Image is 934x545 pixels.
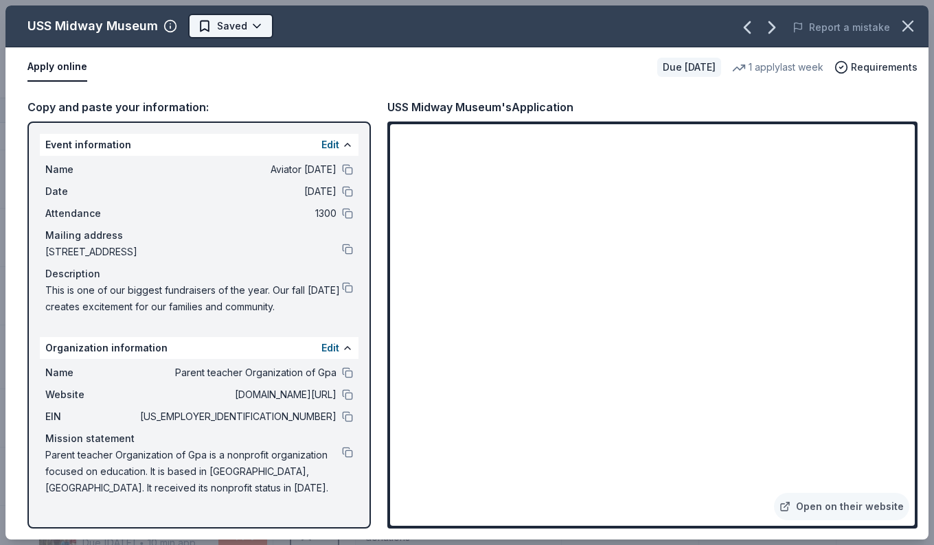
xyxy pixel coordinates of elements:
div: USS Midway Museum [27,15,158,37]
span: This is one of our biggest fundraisers of the year. Our fall [DATE] creates excitement for our fa... [45,282,342,315]
span: [US_EMPLOYER_IDENTIFICATION_NUMBER] [137,408,337,425]
div: USS Midway Museum's Application [387,98,573,116]
span: Saved [217,18,247,34]
button: Apply online [27,53,87,82]
span: [STREET_ADDRESS] [45,244,342,260]
span: Parent teacher Organization of Gpa [137,364,337,381]
span: 1300 [137,205,337,222]
button: Edit [321,137,339,153]
span: Date [45,183,137,200]
button: Edit [321,340,339,356]
div: 1 apply last week [732,59,823,76]
span: EIN [45,408,137,425]
div: Description [45,266,353,282]
span: Attendance [45,205,137,222]
a: Open on their website [774,493,909,520]
span: [DOMAIN_NAME][URL] [137,386,337,403]
span: Name [45,161,137,178]
span: Website [45,386,137,403]
div: Mission statement [45,430,353,447]
button: Requirements [834,59,918,76]
button: Report a mistake [793,19,890,36]
div: Copy and paste your information: [27,98,371,116]
button: Saved [188,14,273,38]
div: Mailing address [45,227,353,244]
span: Aviator [DATE] [137,161,337,178]
div: Organization information [40,337,358,359]
div: Event information [40,134,358,156]
span: Requirements [851,59,918,76]
span: Name [45,364,137,381]
span: [DATE] [137,183,337,200]
div: Due [DATE] [657,58,721,77]
span: Parent teacher Organization of Gpa is a nonprofit organization focused on education. It is based ... [45,447,342,496]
